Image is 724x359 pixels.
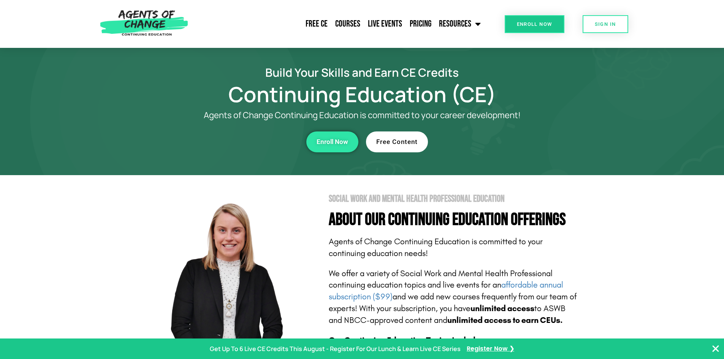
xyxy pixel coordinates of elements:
span: Enroll Now [317,139,348,145]
a: Resources [435,14,485,33]
h4: About Our Continuing Education Offerings [329,211,579,228]
span: Enroll Now [517,22,552,27]
span: Agents of Change Continuing Education is committed to your continuing education needs! [329,237,543,258]
a: Courses [331,14,364,33]
b: unlimited access to earn CEUs. [447,315,563,325]
h2: Social Work and Mental Health Professional Education [329,194,579,204]
b: unlimited access [471,304,534,313]
a: Register Now ❯ [467,343,514,354]
a: SIGN IN [583,15,628,33]
button: Close Banner [711,344,720,353]
a: Free Content [366,131,428,152]
a: Enroll Now [306,131,358,152]
p: Agents of Change Continuing Education is committed to your career development! [176,111,548,120]
a: Enroll Now [505,15,564,33]
p: We offer a variety of Social Work and Mental Health Professional continuing education topics and ... [329,268,579,326]
nav: Menu [192,14,485,33]
a: Free CE [302,14,331,33]
a: Pricing [406,14,435,33]
b: Our Continuing Education Topics Include: [329,335,482,345]
span: SIGN IN [595,22,616,27]
span: Free Content [376,139,418,145]
p: Get Up To 6 Live CE Credits This August - Register For Our Lunch & Learn Live CE Series [210,343,461,354]
h2: Build Your Skills and Earn CE Credits [146,67,579,78]
a: Live Events [364,14,406,33]
h1: Continuing Education (CE) [146,85,579,103]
